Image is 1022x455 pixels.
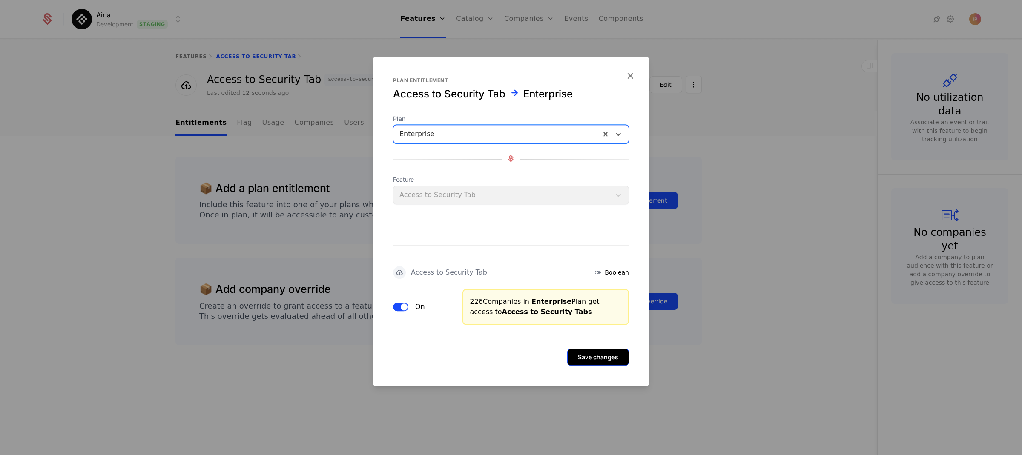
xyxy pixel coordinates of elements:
[393,114,629,123] span: Plan
[393,175,629,184] span: Feature
[393,87,505,101] div: Access to Security Tab
[393,77,629,84] div: Plan entitlement
[523,87,573,101] div: Enterprise
[411,269,487,276] div: Access to Security Tab
[531,298,571,306] span: Enterprise
[470,297,622,317] div: 226 Companies in Plan get access to
[605,268,629,277] span: Boolean
[567,349,629,366] button: Save changes
[415,302,425,312] label: On
[502,308,592,316] span: Access to Security Tabs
